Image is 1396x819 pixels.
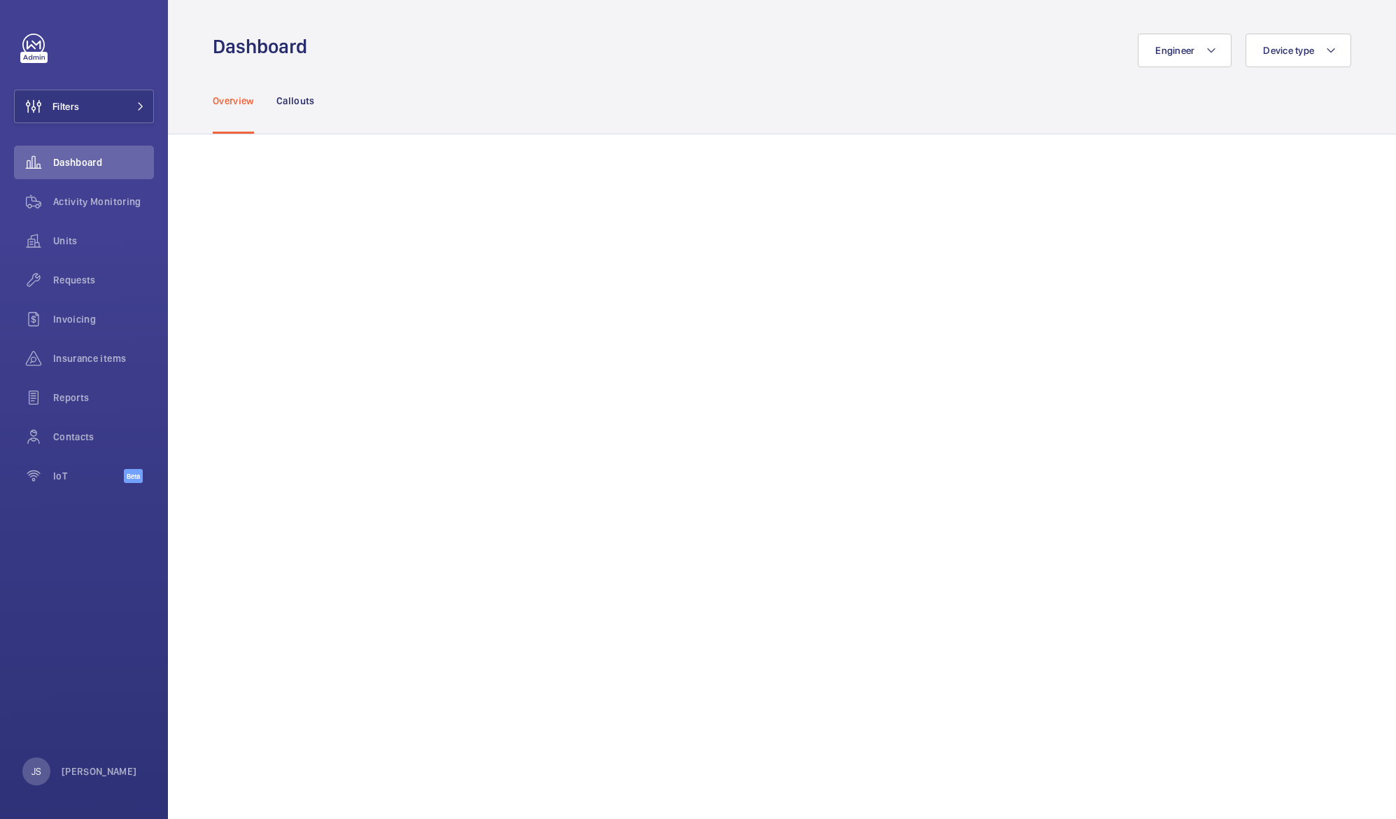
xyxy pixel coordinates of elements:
button: Filters [14,90,154,123]
button: Device type [1246,34,1351,67]
span: Requests [53,273,154,287]
span: Beta [124,469,143,483]
h1: Dashboard [213,34,316,59]
span: Filters [52,99,79,113]
span: Reports [53,391,154,405]
p: Callouts [276,94,315,108]
span: Contacts [53,430,154,444]
p: [PERSON_NAME] [62,764,137,778]
span: Dashboard [53,155,154,169]
p: Overview [213,94,254,108]
span: Invoicing [53,312,154,326]
span: Units [53,234,154,248]
span: Device type [1263,45,1314,56]
span: IoT [53,469,124,483]
span: Insurance items [53,351,154,365]
button: Engineer [1138,34,1232,67]
p: JS [31,764,41,778]
span: Activity Monitoring [53,195,154,209]
span: Engineer [1155,45,1194,56]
